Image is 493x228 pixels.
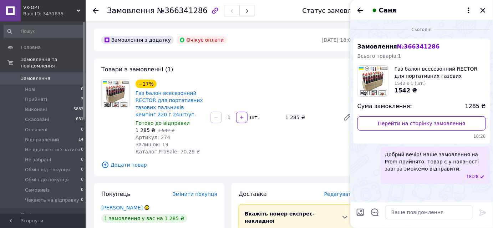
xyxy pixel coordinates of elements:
[4,25,84,38] input: Пошук
[340,110,355,125] a: Редагувати
[25,167,70,173] span: Обмін від покупця
[78,137,83,143] span: 14
[25,116,49,123] span: Скасовані
[379,6,396,15] span: Саня
[356,6,365,15] button: Назад
[353,26,490,33] div: 12.10.2025
[173,191,217,197] span: Змінити покупця
[101,66,173,73] span: Товари в замовленні (1)
[395,87,417,94] span: 1542 ₴
[25,197,79,203] span: Чекають на відправку
[370,208,380,217] button: Відкрити шаблони відповідей
[357,43,440,50] span: Замовлення
[101,36,174,44] div: Замовлення з додатку
[397,43,439,50] span: № 366341286
[23,11,86,17] div: Ваш ID: 3431835
[158,128,174,133] span: 1 542 ₴
[81,197,83,203] span: 0
[73,106,83,113] span: 5883
[136,149,200,154] span: Каталог ProSale: 70.29 ₴
[81,147,83,153] span: 0
[324,191,355,197] span: Редагувати
[23,4,77,11] span: VK-OPT
[358,66,388,96] img: 4797912997_w100_h100_gaz-ballon-vsesezonnyj.jpg
[385,151,486,172] span: Добрий вечір! Ваше замовлення на Prom прийнято. Товар є у наявності завтра зможемо відправити.
[25,137,59,143] span: Відправлений
[101,191,131,197] span: Покупець
[25,177,69,183] span: Обмін до покупця
[81,157,83,163] span: 0
[21,75,50,82] span: Замовлення
[245,211,315,224] span: Вкажіть номер експрес-накладної
[101,161,355,169] span: Додати товар
[283,112,337,122] div: 1 285 ₴
[25,157,51,163] span: Не забрані
[357,102,412,111] span: Сума замовлення:
[93,7,98,14] div: Повернутися назад
[248,114,260,121] div: шт.
[322,37,355,43] time: [DATE] 18:08
[239,191,267,197] span: Доставка
[25,187,50,193] span: Самовивіз
[136,80,157,88] div: −17%
[177,36,227,44] div: Очікує оплати
[466,174,479,180] span: 18:28 12.10.2025
[21,56,86,69] span: Замовлення та повідомлення
[21,212,55,218] span: Повідомлення
[25,147,80,153] span: Не вдалося зв’язатися
[357,116,486,131] a: Перейти на сторінку замовлення
[81,187,83,193] span: 0
[76,116,83,123] span: 631
[357,53,401,59] span: Всього товарів: 1
[409,27,434,33] span: Сьогодні
[395,81,426,86] span: 1542 x 1 (шт.)
[101,205,143,211] a: [PERSON_NAME]
[157,6,208,15] span: №366341286
[81,167,83,173] span: 0
[102,80,129,108] img: Газ балон всесезонний RECTOR для портативних газових пальників кемпінг 220 г 24шт/уп.
[136,135,170,140] span: Артикул: 274
[136,142,168,147] span: Залишок: 19
[136,90,203,117] a: Газ балон всесезонний RECTOR для портативних газових пальників кемпінг 220 г 24шт/уп.
[136,127,155,133] span: 1 285 ₴
[107,6,155,15] span: Замовлення
[81,96,83,103] span: 3
[25,86,35,93] span: Нові
[21,44,41,51] span: Головна
[25,127,47,133] span: Оплачені
[25,96,47,103] span: Прийняті
[25,106,47,113] span: Виконані
[303,7,368,14] div: Статус замовлення
[370,6,473,15] button: Саня
[395,65,486,80] span: Газ балон всесезонний RECTOR для портативних газових пальників кемпінг 220 г 24шт/уп.
[357,133,486,140] span: 18:28 12.10.2025
[81,177,83,183] span: 0
[101,214,187,223] div: 1 замовлення у вас на 1 285 ₴
[81,86,83,93] span: 0
[136,120,190,126] span: Готово до відправки
[479,6,487,15] button: Закрити
[81,127,83,133] span: 0
[465,102,486,111] span: 1285 ₴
